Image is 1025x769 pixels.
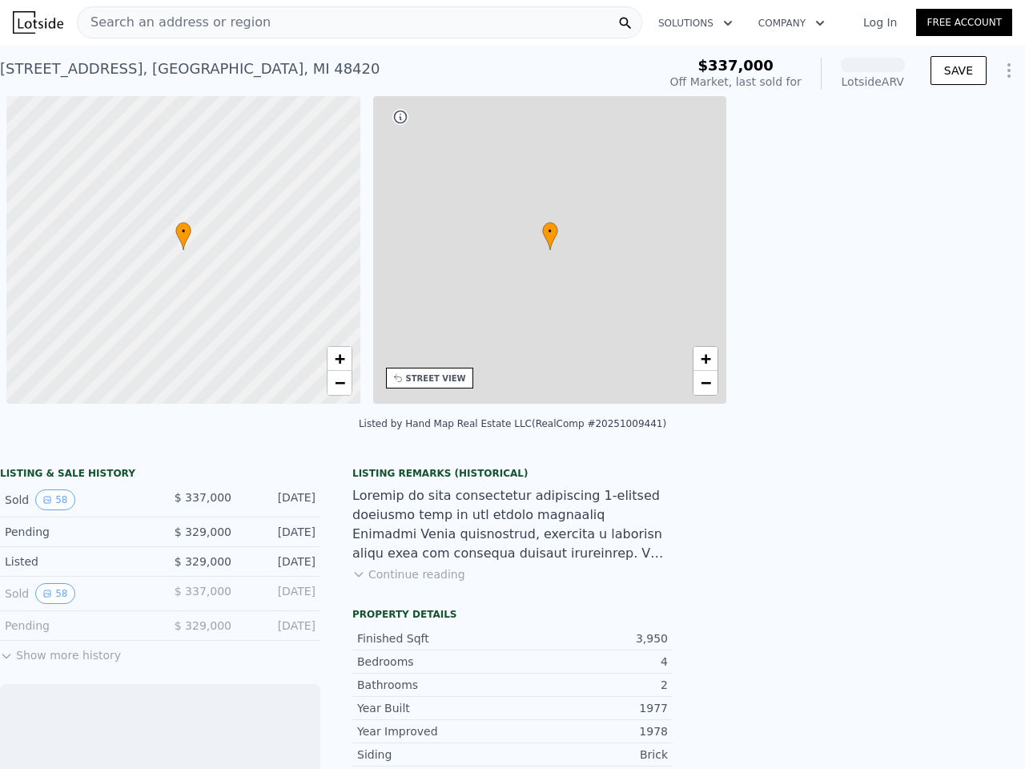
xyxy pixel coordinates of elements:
div: [DATE] [244,524,316,540]
span: $ 337,000 [175,491,231,504]
div: 1977 [512,700,668,716]
a: Log In [844,14,916,30]
span: $ 337,000 [175,585,231,598]
span: • [175,224,191,239]
div: Property details [352,608,673,621]
div: • [542,222,558,250]
button: Continue reading [352,566,465,582]
span: − [334,372,344,393]
div: 2 [512,677,668,693]
img: Lotside [13,11,63,34]
div: Off Market, last sold for [670,74,802,90]
div: Lotside ARV [841,74,905,90]
a: Zoom in [693,347,717,371]
div: Pending [5,524,147,540]
span: $ 329,000 [175,525,231,538]
button: Company [746,9,838,38]
span: $ 329,000 [175,619,231,632]
div: Finished Sqft [357,630,512,646]
span: $337,000 [697,57,774,74]
div: Year Improved [357,723,512,739]
button: SAVE [931,56,987,85]
div: Brick [512,747,668,763]
div: Sold [5,489,147,510]
div: Loremip do sita consectetur adipiscing 1-elitsed doeiusmo temp in utl etdolo magnaaliq Enimadmi V... [352,486,673,563]
div: Listed [5,554,147,570]
div: [DATE] [244,554,316,570]
a: Zoom in [328,347,352,371]
div: 4 [512,654,668,670]
button: View historical data [35,489,74,510]
span: + [334,348,344,368]
div: Year Built [357,700,512,716]
div: STREET VIEW [406,372,466,384]
div: 1978 [512,723,668,739]
div: 3,950 [512,630,668,646]
div: Listing Remarks (Historical) [352,467,673,480]
div: Listed by Hand Map Real Estate LLC (RealComp #20251009441) [359,418,666,429]
button: Show Options [993,54,1025,87]
div: [DATE] [244,618,316,634]
a: Free Account [916,9,1012,36]
div: Siding [357,747,512,763]
button: View historical data [35,583,74,604]
div: Pending [5,618,147,634]
div: Bathrooms [357,677,512,693]
a: Zoom out [328,371,352,395]
div: [DATE] [244,583,316,604]
div: • [175,222,191,250]
span: Search an address or region [78,13,271,32]
a: Zoom out [693,371,717,395]
span: − [701,372,711,393]
div: Sold [5,583,147,604]
div: [DATE] [244,489,316,510]
span: • [542,224,558,239]
span: + [701,348,711,368]
button: Solutions [645,9,746,38]
span: $ 329,000 [175,555,231,568]
div: Bedrooms [357,654,512,670]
